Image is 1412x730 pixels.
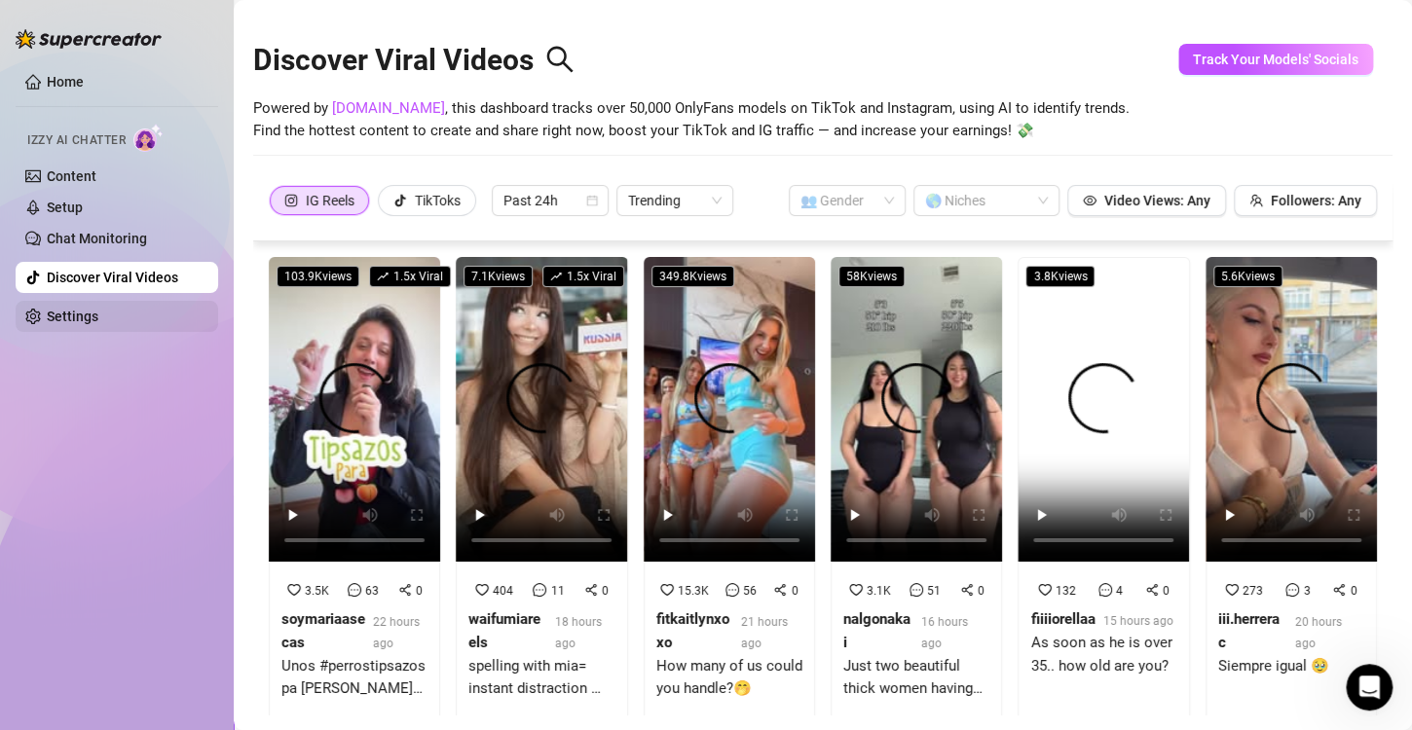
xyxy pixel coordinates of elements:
[1030,632,1176,677] div: As soon as he is over 35.. how old are you?
[332,99,445,117] a: [DOMAIN_NAME]
[493,584,513,598] span: 404
[1030,610,1095,628] strong: fiiiiorellaa
[1104,193,1210,208] span: Video Views: Any
[1294,615,1341,650] span: 20 hours ago
[910,583,923,597] span: message
[1218,655,1364,678] div: Siempre igual 🥹
[773,583,787,597] span: share-alt
[741,615,788,650] span: 21 hours ago
[660,583,674,597] span: heart
[1145,583,1159,597] span: share-alt
[369,266,451,287] span: 1.5 x Viral
[287,583,301,597] span: heart
[306,186,354,215] div: IG Reels
[1067,185,1226,216] button: Video Views: Any
[1102,614,1172,628] span: 15 hours ago
[1243,584,1263,598] span: 273
[348,583,361,597] span: message
[1083,194,1096,207] span: eye
[725,583,739,597] span: message
[978,584,985,598] span: 0
[1018,257,1189,728] a: 3.8Kviews13240fiiiiorellaa15 hours agoAs soon as he is over 35.. how old are you?
[377,271,389,282] span: rise
[867,584,891,598] span: 3.1K
[475,583,489,597] span: heart
[47,200,83,215] a: Setup
[586,195,598,206] span: calendar
[555,615,602,650] span: 18 hours ago
[47,270,178,285] a: Discover Viral Videos
[456,257,627,728] a: 7.1Kviewsrise1.5x Viral404110waifumiareels18 hours agospelling with mia= instant distraction 😂 #b...
[503,186,597,215] span: Past 24h
[838,266,905,287] span: 58K views
[644,257,815,728] a: 349.8Kviews15.3K560fitkaitlynxoxo21 hours agoHow many of us could you handle?🤭
[1025,266,1095,287] span: 3.8K views
[1213,266,1282,287] span: 5.6K views
[849,583,863,597] span: heart
[960,583,974,597] span: share-alt
[281,610,365,651] strong: soymariaasecas
[284,194,298,207] span: instagram
[1234,185,1377,216] button: Followers: Any
[743,584,757,598] span: 56
[393,194,407,207] span: tik-tok
[16,29,162,49] img: logo-BBDzfeDw.svg
[622,8,657,43] div: Close
[468,610,540,651] strong: waifumiareels
[628,186,722,215] span: Trending
[585,8,622,45] button: Collapse window
[1056,584,1076,598] span: 132
[656,655,802,701] div: How many of us could you handle?🤭
[1225,583,1239,597] span: heart
[1206,257,1377,728] a: 5.6Kviews27330iii.herrerac20 hours agoSiempre igual 🥹
[1218,610,1280,651] strong: iii.herrerac
[305,584,329,598] span: 3.5K
[398,583,412,597] span: share-alt
[47,168,96,184] a: Content
[373,615,420,650] span: 22 hours ago
[1038,583,1052,597] span: heart
[656,610,729,651] strong: fitkaitlynxoxo
[47,74,84,90] a: Home
[1098,583,1112,597] span: message
[1116,584,1123,598] span: 4
[416,584,423,598] span: 0
[927,584,941,598] span: 51
[545,45,575,74] span: search
[584,583,598,597] span: share-alt
[1193,52,1358,67] span: Track Your Models' Socials
[542,266,624,287] span: 1.5 x Viral
[253,42,575,79] h2: Discover Viral Videos
[602,584,609,598] span: 0
[1285,583,1299,597] span: message
[468,655,614,701] div: spelling with mia= instant distraction 😂 #brunette #cute #explore #trend #spelling
[1350,584,1356,598] span: 0
[1303,584,1310,598] span: 3
[921,615,968,650] span: 16 hours ago
[550,271,562,282] span: rise
[13,8,50,45] button: go back
[678,584,709,598] span: 15.3K
[1346,664,1393,711] iframe: Intercom live chat
[281,655,427,701] div: Unos #perrostipsazos pa [PERSON_NAME] sabroso este sábado, no olviden darse un buen baño y coment...
[1271,193,1361,208] span: Followers: Any
[791,584,798,598] span: 0
[651,266,734,287] span: 349.8K views
[831,257,1002,728] a: 58Kviews3.1K510nalgonakai16 hours agoJust two beautiful thick women having some fun! 😜🙌 @bellabaebts
[277,266,359,287] span: 103.9K views
[464,266,533,287] span: 7.1K views
[47,231,147,246] a: Chat Monitoring
[133,124,164,152] img: AI Chatter
[1178,44,1373,75] button: Track Your Models' Socials
[269,257,440,728] a: 103.9Kviewsrise1.5x Viral3.5K630soymariaasecas22 hours agoUnos #perrostipsazos pa [PERSON_NAME] s...
[843,610,910,651] strong: nalgonakai
[550,584,564,598] span: 11
[27,131,126,150] span: Izzy AI Chatter
[415,186,461,215] div: TikToks
[1332,583,1346,597] span: share-alt
[253,97,1130,143] span: Powered by , this dashboard tracks over 50,000 OnlyFans models on TikTok and Instagram, using AI ...
[365,584,379,598] span: 63
[533,583,546,597] span: message
[843,655,989,701] div: Just two beautiful thick women having some fun! 😜🙌 @bellabaebts
[1163,584,1170,598] span: 0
